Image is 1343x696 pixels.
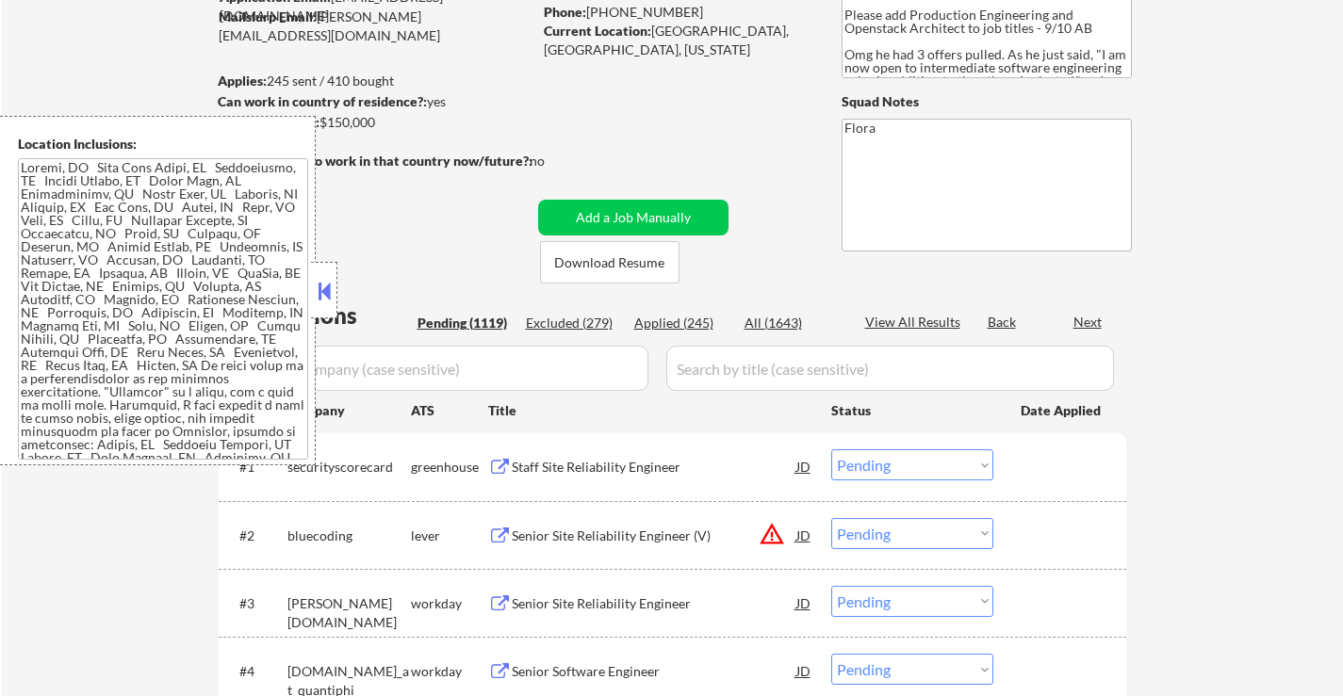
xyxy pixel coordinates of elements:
[544,23,651,39] strong: Current Location:
[530,152,583,170] div: no
[219,8,317,24] strong: Mailslurp Email:
[842,92,1132,111] div: Squad Notes
[219,8,532,44] div: [PERSON_NAME][EMAIL_ADDRESS][DOMAIN_NAME]
[794,449,813,483] div: JD
[794,586,813,620] div: JD
[418,314,512,332] div: Pending (1119)
[239,526,272,545] div: #2
[411,594,488,613] div: workday
[239,662,272,681] div: #4
[512,662,796,681] div: Senior Software Engineer
[219,153,532,169] strong: Will need Visa to work in that country now/future?:
[634,314,729,332] div: Applied (245)
[1021,401,1104,420] div: Date Applied
[411,662,488,681] div: workday
[831,393,993,427] div: Status
[287,401,411,420] div: Company
[218,114,319,130] strong: Minimum salary:
[218,113,532,132] div: $150,000
[218,72,532,90] div: 245 sent / 410 bought
[794,654,813,688] div: JD
[411,526,488,545] div: lever
[287,594,411,631] div: [PERSON_NAME][DOMAIN_NAME]
[239,458,272,477] div: #1
[512,526,796,545] div: Senior Site Reliability Engineer (V)
[224,346,648,391] input: Search by company (case sensitive)
[411,458,488,477] div: greenhouse
[18,135,308,154] div: Location Inclusions:
[759,521,785,547] button: warning_amber
[666,346,1114,391] input: Search by title (case sensitive)
[287,458,411,477] div: securityscorecard
[287,526,411,545] div: bluecoding
[512,594,796,613] div: Senior Site Reliability Engineer
[544,4,586,20] strong: Phone:
[526,314,620,332] div: Excluded (279)
[218,92,526,111] div: yes
[745,314,839,332] div: All (1643)
[540,241,680,283] button: Download Resume
[538,200,729,235] button: Add a Job Manually
[512,458,796,477] div: Staff Site Reliability Engineer
[218,93,427,109] strong: Can work in country of residence?:
[1073,313,1104,332] div: Next
[544,22,811,58] div: [GEOGRAPHIC_DATA], [GEOGRAPHIC_DATA], [US_STATE]
[865,313,966,332] div: View All Results
[218,73,267,89] strong: Applies:
[544,3,811,22] div: [PHONE_NUMBER]
[988,313,1018,332] div: Back
[488,401,813,420] div: Title
[239,594,272,613] div: #3
[411,401,488,420] div: ATS
[794,518,813,552] div: JD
